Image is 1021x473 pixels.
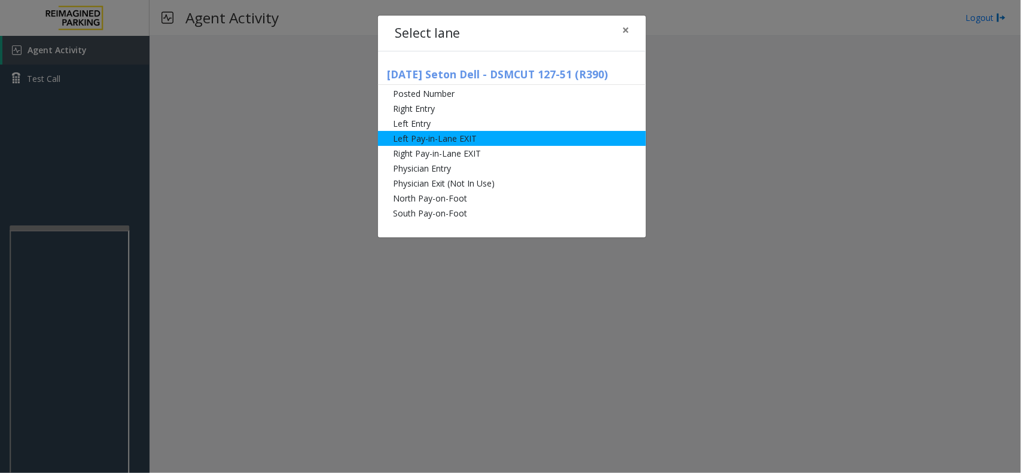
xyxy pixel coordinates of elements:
li: Right Pay-in-Lane EXIT [378,146,646,161]
h5: [DATE] Seton Dell - DSMCUT 127-51 (R390) [378,68,646,85]
li: Right Entry [378,101,646,116]
li: Physician Entry [378,161,646,176]
li: South Pay-on-Foot [378,206,646,221]
li: North Pay-on-Foot [378,191,646,206]
span: × [622,22,629,38]
li: Left Pay-in-Lane EXIT [378,131,646,146]
li: Posted Number [378,86,646,101]
h4: Select lane [395,24,460,43]
li: Left Entry [378,116,646,131]
button: Close [614,16,638,45]
li: Physician Exit (Not In Use) [378,176,646,191]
